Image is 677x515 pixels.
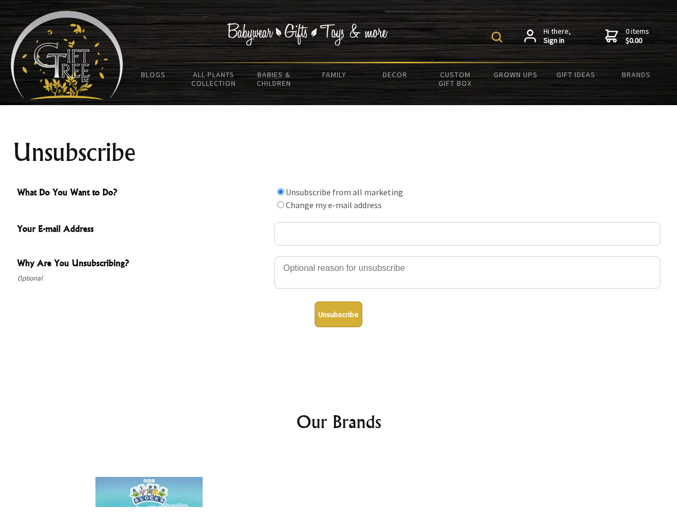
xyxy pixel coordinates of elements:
[17,222,269,238] span: Your E-mail Address
[544,27,571,46] span: Hi there,
[13,139,665,165] h1: Unsubscribe
[364,63,425,86] a: Decor
[184,63,244,94] a: All Plants Collection
[17,256,269,272] span: Why Are You Unsubscribing?
[626,26,649,46] span: 0 items
[17,272,269,285] span: Optional
[277,188,284,195] input: What Do You Want to Do?
[304,63,365,86] a: Family
[227,23,388,46] img: Babywear - Gifts - Toys & more
[524,27,571,46] a: Hi there,Sign in
[485,63,546,86] a: Grown Ups
[274,256,660,289] textarea: Why Are You Unsubscribing?
[277,201,284,208] input: What Do You Want to Do?
[315,301,362,327] button: Unsubscribe
[21,409,656,435] h2: Our Brands
[606,63,667,86] a: Brands
[626,36,649,46] strong: $0.00
[425,63,486,94] a: Custom Gift Box
[244,63,304,94] a: Babies & Children
[546,63,606,86] a: Gift Ideas
[123,63,184,86] a: BLOGS
[11,11,123,100] img: Babyware - Gifts - Toys and more...
[605,27,649,46] a: 0 items$0.00
[286,187,403,197] label: Unsubscribe from all marketing
[492,32,502,42] img: product search
[544,36,571,46] strong: Sign in
[274,222,660,246] input: Your E-mail Address
[286,200,382,210] label: Change my e-mail address
[17,186,269,201] span: What Do You Want to Do?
